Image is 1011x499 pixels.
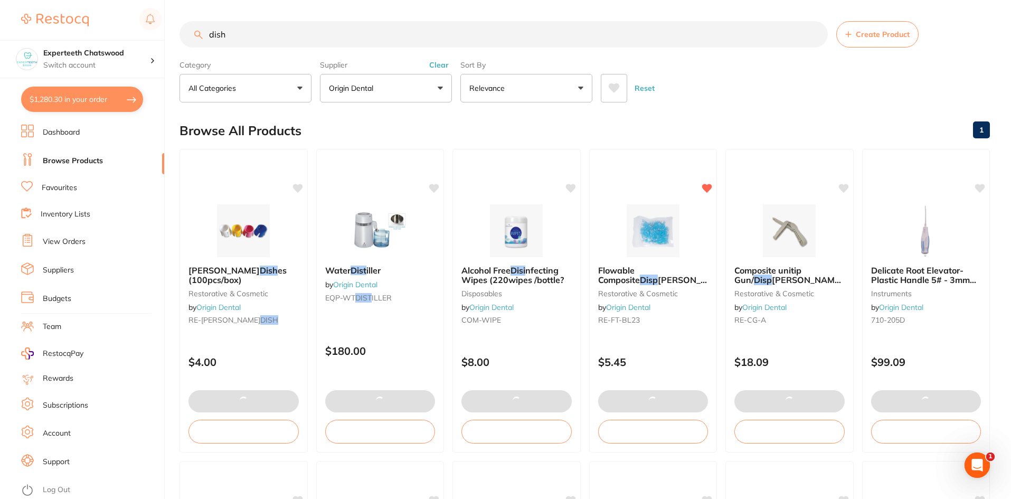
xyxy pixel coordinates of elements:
button: Reset [631,74,658,102]
span: Composite unitip Gun/ [734,265,801,285]
span: by [598,303,650,312]
a: View Orders [43,237,86,247]
p: Origin Dental [329,83,377,93]
button: Relevance [460,74,592,102]
a: Rewards [43,373,73,384]
img: Restocq Logo [21,14,89,26]
a: Budgets [43,294,71,304]
span: by [871,303,923,312]
a: Subscriptions [43,400,88,411]
a: Inventory Lists [41,209,90,220]
a: Favourites [42,183,77,193]
p: $99.09 [871,356,981,368]
img: Delicate Root Elevator-Plastic Handle 5# - 3mm Inverted Curved General. Lingual and Distal [892,204,960,257]
span: EQP-WT [325,293,355,303]
button: Origin Dental [320,74,452,102]
img: Alcohol Free Disinfecting Wipes (220wipes /bottle? [482,204,551,257]
span: nfecting Wipes (220wipes /bottle? [461,265,564,285]
h2: Browse All Products [179,124,301,138]
a: RestocqPay [21,347,83,360]
img: Flowable Composite Dispensing Tips Blue -23G (100pcs/bag) [619,204,687,257]
span: COM-WIPE [461,315,501,325]
label: Supplier [320,60,452,70]
a: Log Out [43,485,70,495]
span: by [461,303,514,312]
span: [PERSON_NAME] [188,265,260,276]
b: Composite unitip Gun/ Dispenser (Autoclavble) [734,266,845,285]
em: DIST [355,293,372,303]
a: Origin Dental [606,303,650,312]
span: 710-205D [871,315,905,325]
a: Support [43,457,70,467]
span: Water [325,265,351,276]
b: Alcohol Free Disinfecting Wipes (220wipes /bottle? [461,266,572,285]
label: Sort By [460,60,592,70]
p: $8.00 [461,356,572,368]
p: $4.00 [188,356,299,368]
img: Experteeth Chatswood [16,49,37,70]
span: RE-[PERSON_NAME] [188,315,260,325]
b: Dappen Dishes (100pcs/box) [188,266,299,285]
em: DISH [260,315,278,325]
a: Browse Products [43,156,103,166]
span: iller [366,265,381,276]
p: Switch account [43,60,150,71]
small: instruments [871,289,981,298]
a: Origin Dental [742,303,787,312]
img: RestocqPay [21,347,34,360]
button: Log Out [21,482,161,499]
a: Origin Dental [196,303,241,312]
span: 1 [986,453,995,461]
span: by [188,303,241,312]
h4: Experteeth Chatswood [43,48,150,59]
b: Water Distiller [325,266,436,275]
p: $18.09 [734,356,845,368]
em: Disi [511,265,525,276]
small: restorative & cosmetic [734,289,845,298]
a: Origin Dental [469,303,514,312]
a: Account [43,428,71,439]
p: $5.45 [598,356,708,368]
b: Delicate Root Elevator-Plastic Handle 5# - 3mm Inverted Curved General. Lingual and Distal [871,266,981,285]
span: Flowable Composite [598,265,640,285]
small: restorative & cosmetic [188,289,299,298]
p: $180.00 [325,345,436,357]
a: Restocq Logo [21,8,89,32]
span: by [325,280,377,289]
a: Team [43,322,61,332]
em: Disp [754,275,772,285]
span: RestocqPay [43,349,83,359]
span: RE-FT-BL23 [598,315,640,325]
b: Flowable Composite Dispensing Tips Blue -23G (100pcs/bag) [598,266,708,285]
button: Create Product [836,21,919,48]
em: Dish [260,265,278,276]
img: Water Distiller [346,204,414,257]
span: [PERSON_NAME] Tips Blue -23G (100pcs/bag) [598,275,729,305]
a: Suppliers [43,265,74,276]
em: Dist [351,265,366,276]
button: Clear [426,60,452,70]
p: All Categories [188,83,240,93]
span: ILLER [372,293,392,303]
label: Category [179,60,311,70]
button: All Categories [179,74,311,102]
img: Dappen Dishes (100pcs/box) [209,204,278,257]
a: 1 [973,119,990,140]
a: Dashboard [43,127,80,138]
span: [PERSON_NAME] (Autoclavble) [734,275,843,295]
a: Origin Dental [879,303,923,312]
span: Alcohol Free [461,265,511,276]
em: Disp [640,275,658,285]
span: es (100pcs/box) [188,265,287,285]
span: RE-CG-A [734,315,766,325]
iframe: Intercom live chat [965,453,990,478]
img: Composite unitip Gun/ Dispenser (Autoclavble) [755,204,824,257]
small: restorative & cosmetic [598,289,708,298]
button: $1,280.30 in your order [21,87,143,112]
input: Search Products [179,21,828,48]
a: Origin Dental [333,280,377,289]
small: disposables [461,289,572,298]
span: Create Product [856,30,910,39]
p: Relevance [469,83,509,93]
span: by [734,303,787,312]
